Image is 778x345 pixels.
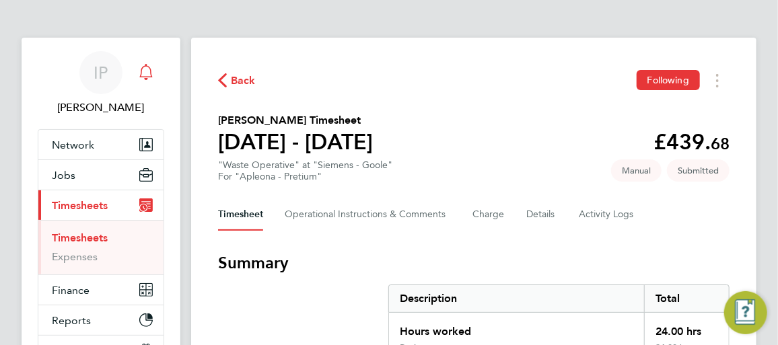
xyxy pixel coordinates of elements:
[38,130,164,159] button: Network
[52,250,98,263] a: Expenses
[38,220,164,274] div: Timesheets
[52,199,108,212] span: Timesheets
[218,112,373,128] h2: [PERSON_NAME] Timesheet
[218,252,730,274] h3: Summary
[218,72,256,89] button: Back
[52,139,94,151] span: Network
[285,198,451,231] button: Operational Instructions & Comments
[231,73,256,89] span: Back
[611,159,662,182] span: This timesheet was manually created.
[218,198,263,231] button: Timesheet
[667,159,730,182] span: This timesheet is Submitted.
[637,70,700,90] button: Following
[644,285,729,312] div: Total
[52,284,90,297] span: Finance
[653,129,730,155] app-decimal: £439.
[705,70,730,91] button: Timesheets Menu
[38,100,164,116] span: Inga Padrieziene
[579,198,635,231] button: Activity Logs
[218,171,392,182] div: For "Apleona - Pretium"
[38,190,164,220] button: Timesheets
[52,231,108,244] a: Timesheets
[389,313,644,342] div: Hours worked
[38,51,164,116] a: IP[PERSON_NAME]
[526,198,557,231] button: Details
[644,313,729,342] div: 24.00 hrs
[218,159,392,182] div: "Waste Operative" at "Siemens - Goole"
[647,74,689,86] span: Following
[38,275,164,305] button: Finance
[711,134,730,153] span: 68
[94,64,108,81] span: IP
[38,160,164,190] button: Jobs
[38,305,164,335] button: Reports
[724,291,767,334] button: Engage Resource Center
[389,285,644,312] div: Description
[52,314,91,327] span: Reports
[52,169,75,182] span: Jobs
[472,198,505,231] button: Charge
[218,128,373,155] h1: [DATE] - [DATE]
